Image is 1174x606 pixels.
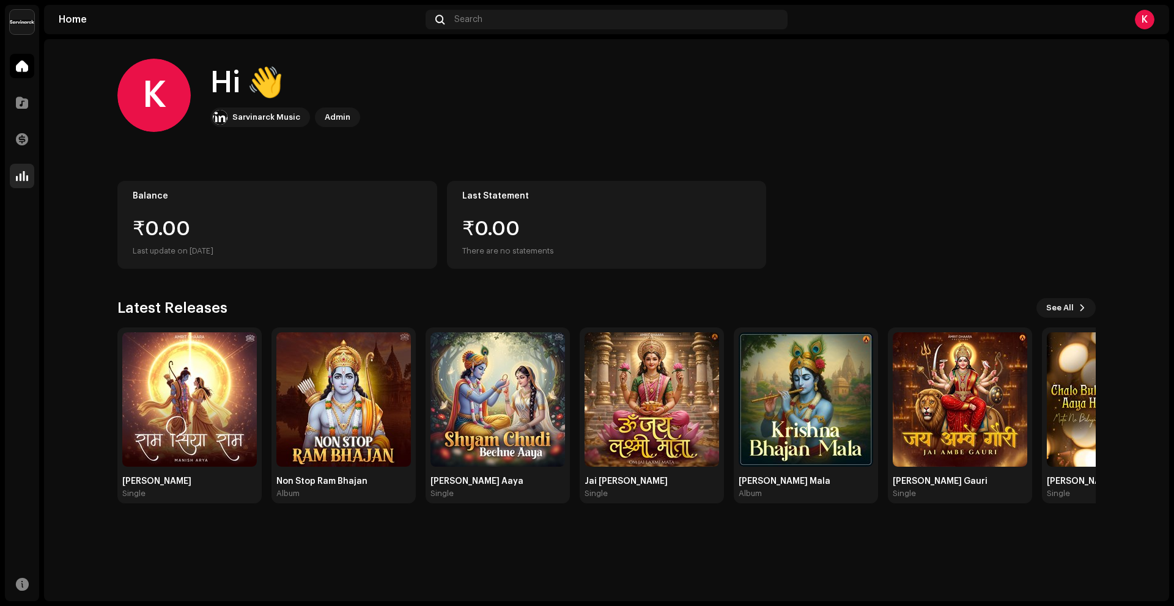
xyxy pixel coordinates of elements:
div: K [117,59,191,132]
img: 8dadd871-42ef-48ea-ae7a-5795e92c1268 [585,332,719,467]
img: dbda5ce4-59cb-4571-9778-1b328a6b998d [893,332,1027,467]
h3: Latest Releases [117,298,227,318]
img: b42b6acc-d192-4afc-a0a3-771db60a228f [122,332,257,467]
re-o-card-value: Balance [117,181,437,269]
button: See All [1036,298,1096,318]
span: See All [1046,296,1074,320]
div: [PERSON_NAME] [122,476,257,486]
div: Single [1047,489,1070,498]
div: Last Statement [462,191,751,201]
img: ace42428-a6e9-43f5-9322-5654ac3d378c [430,332,565,467]
div: Album [739,489,762,498]
div: There are no statements [462,244,554,258]
div: Single [430,489,454,498]
div: Home [59,15,421,24]
span: Search [454,15,482,24]
div: Sarvinarck Music [232,110,300,125]
div: Jai [PERSON_NAME] [585,476,719,486]
img: 300fbb3b-9274-4c44-a1bc-35c3b1f1f9ad [276,332,411,467]
div: K [1135,10,1154,29]
div: Single [893,489,916,498]
img: 537129df-5630-4d26-89eb-56d9d044d4fa [10,10,34,34]
img: 8e0826f5-1096-413a-b09f-dae4d5f3f64b [739,332,873,467]
div: [PERSON_NAME] Gauri [893,476,1027,486]
div: Non Stop Ram Bhajan [276,476,411,486]
div: Balance [133,191,422,201]
div: [PERSON_NAME] Mala [739,476,873,486]
div: Last update on [DATE] [133,244,422,258]
img: 537129df-5630-4d26-89eb-56d9d044d4fa [213,110,227,125]
div: Album [276,489,300,498]
div: [PERSON_NAME] Aaya [430,476,565,486]
div: Admin [325,110,350,125]
div: Single [122,489,146,498]
div: Hi 👋 [210,64,360,103]
div: Single [585,489,608,498]
re-o-card-value: Last Statement [447,181,767,269]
